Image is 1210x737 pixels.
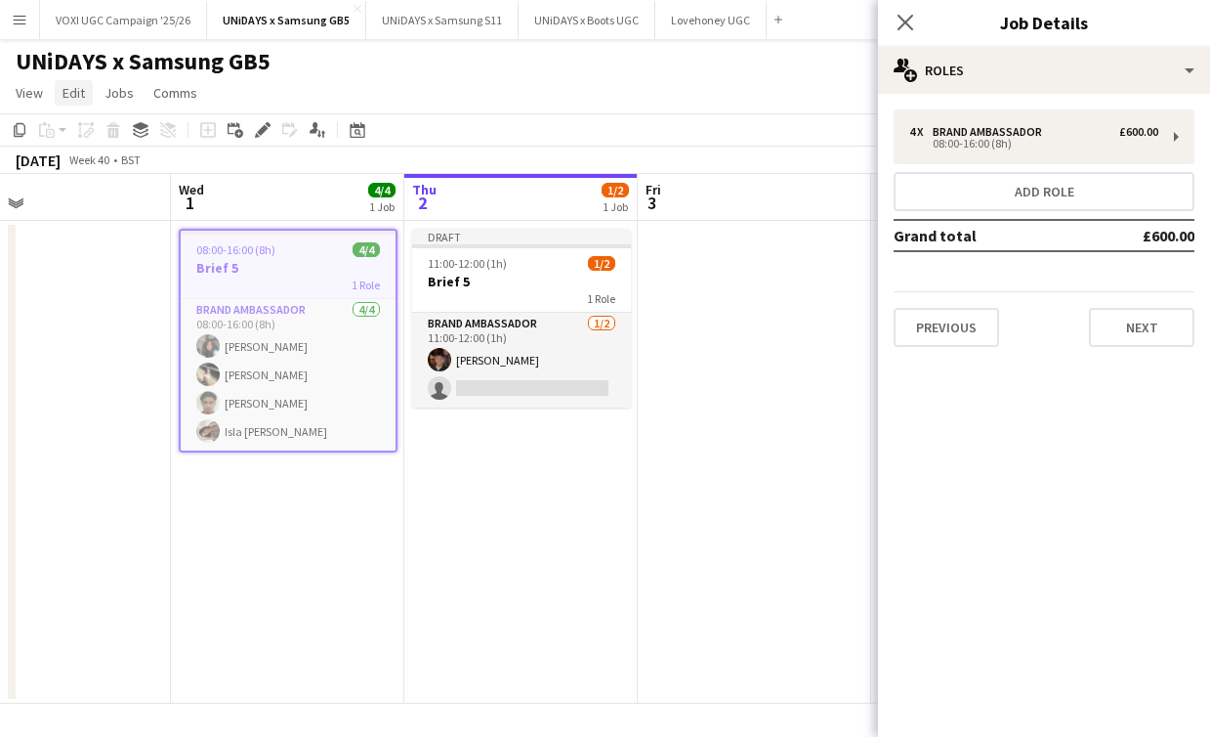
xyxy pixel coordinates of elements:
[876,192,900,214] span: 4
[366,1,519,39] button: UNiDAYS x Samsung S11
[8,80,51,106] a: View
[1078,220,1194,251] td: £600.00
[55,80,93,106] a: Edit
[207,1,366,39] button: UNiDAYS x Samsung GB5
[412,229,631,244] div: Draft
[894,172,1194,211] button: Add role
[878,10,1210,35] h3: Job Details
[16,47,271,76] h1: UNiDAYS x Samsung GB5
[40,1,207,39] button: VOXI UGC Campaign '25/26
[909,125,933,139] div: 4 x
[1119,125,1158,139] div: £600.00
[878,47,1210,94] div: Roles
[97,80,142,106] a: Jobs
[179,181,204,198] span: Wed
[369,199,395,214] div: 1 Job
[894,308,999,347] button: Previous
[16,84,43,102] span: View
[153,84,197,102] span: Comms
[353,242,380,257] span: 4/4
[1089,308,1194,347] button: Next
[428,256,507,271] span: 11:00-12:00 (1h)
[933,125,1050,139] div: Brand Ambassador
[181,259,396,277] h3: Brief 5
[602,183,629,197] span: 1/2
[16,151,61,170] div: [DATE]
[412,273,631,290] h3: Brief 5
[646,181,661,198] span: Fri
[588,256,615,271] span: 1/2
[146,80,205,106] a: Comms
[196,242,275,257] span: 08:00-16:00 (8h)
[412,313,631,408] app-card-role: Brand Ambassador1/211:00-12:00 (1h)[PERSON_NAME]
[64,152,113,167] span: Week 40
[352,278,380,292] span: 1 Role
[368,183,396,197] span: 4/4
[409,192,437,214] span: 2
[104,84,134,102] span: Jobs
[909,139,1158,149] div: 08:00-16:00 (8h)
[176,192,204,214] span: 1
[603,199,628,214] div: 1 Job
[519,1,655,39] button: UNiDAYS x Boots UGC
[121,152,141,167] div: BST
[412,229,631,408] app-job-card: Draft11:00-12:00 (1h)1/2Brief 51 RoleBrand Ambassador1/211:00-12:00 (1h)[PERSON_NAME]
[643,192,661,214] span: 3
[894,220,1078,251] td: Grand total
[181,299,396,451] app-card-role: Brand Ambassador4/408:00-16:00 (8h)[PERSON_NAME][PERSON_NAME][PERSON_NAME]Isla [PERSON_NAME]
[587,291,615,306] span: 1 Role
[655,1,767,39] button: Lovehoney UGC
[63,84,85,102] span: Edit
[412,181,437,198] span: Thu
[179,229,397,453] app-job-card: 08:00-16:00 (8h)4/4Brief 51 RoleBrand Ambassador4/408:00-16:00 (8h)[PERSON_NAME][PERSON_NAME][PER...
